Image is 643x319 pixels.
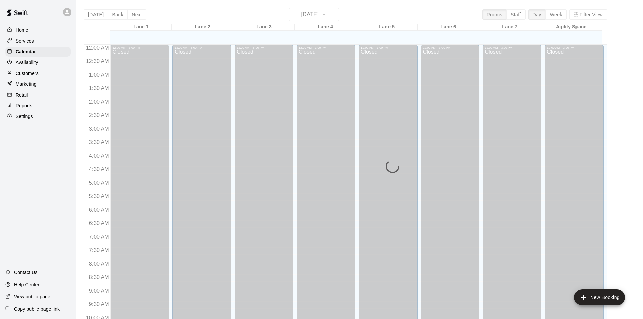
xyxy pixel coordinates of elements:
span: 1:30 AM [87,85,111,91]
p: Copy public page link [14,305,60,312]
span: 5:30 AM [87,193,111,199]
span: 5:00 AM [87,180,111,186]
span: 8:00 AM [87,261,111,267]
p: Settings [16,113,33,120]
span: 4:00 AM [87,153,111,159]
p: Retail [16,91,28,98]
div: 12:00 AM – 3:00 PM [299,46,353,49]
span: 1:00 AM [87,72,111,78]
p: Services [16,37,34,44]
a: Availability [5,57,71,68]
p: View public page [14,293,50,300]
p: Availability [16,59,38,66]
div: Lane 4 [295,24,356,30]
div: 12:00 AM – 3:00 PM [112,46,167,49]
div: 12:00 AM – 3:00 PM [423,46,478,49]
p: Marketing [16,81,37,87]
p: Reports [16,102,32,109]
span: 8:30 AM [87,274,111,280]
a: Marketing [5,79,71,89]
span: 7:30 AM [87,247,111,253]
span: 2:30 AM [87,112,111,118]
span: 3:00 AM [87,126,111,132]
span: 12:30 AM [84,58,111,64]
span: 2:00 AM [87,99,111,105]
div: 12:00 AM – 3:00 PM [237,46,291,49]
p: Calendar [16,48,36,55]
p: Home [16,27,28,33]
a: Customers [5,68,71,78]
span: 4:30 AM [87,166,111,172]
div: 12:00 AM – 3:00 PM [485,46,539,49]
span: 9:00 AM [87,288,111,294]
div: Lane 2 [172,24,233,30]
div: Lane 6 [418,24,479,30]
div: 12:00 AM – 3:00 PM [547,46,601,49]
span: 3:30 AM [87,139,111,145]
div: Agility Space [540,24,602,30]
div: 12:00 AM – 3:00 PM [361,46,416,49]
span: 12:00 AM [84,45,111,51]
div: Lane 1 [110,24,172,30]
a: Reports [5,101,71,111]
div: 12:00 AM – 3:00 PM [175,46,229,49]
p: Help Center [14,281,39,288]
span: 9:30 AM [87,301,111,307]
span: 6:00 AM [87,207,111,213]
div: Lane 3 [233,24,295,30]
span: 7:00 AM [87,234,111,240]
a: Home [5,25,71,35]
button: add [574,289,625,305]
div: Lane 5 [356,24,418,30]
a: Services [5,36,71,46]
a: Calendar [5,47,71,57]
a: Settings [5,111,71,122]
span: 6:30 AM [87,220,111,226]
div: Lane 7 [479,24,540,30]
a: Retail [5,90,71,100]
p: Customers [16,70,39,77]
p: Contact Us [14,269,38,276]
